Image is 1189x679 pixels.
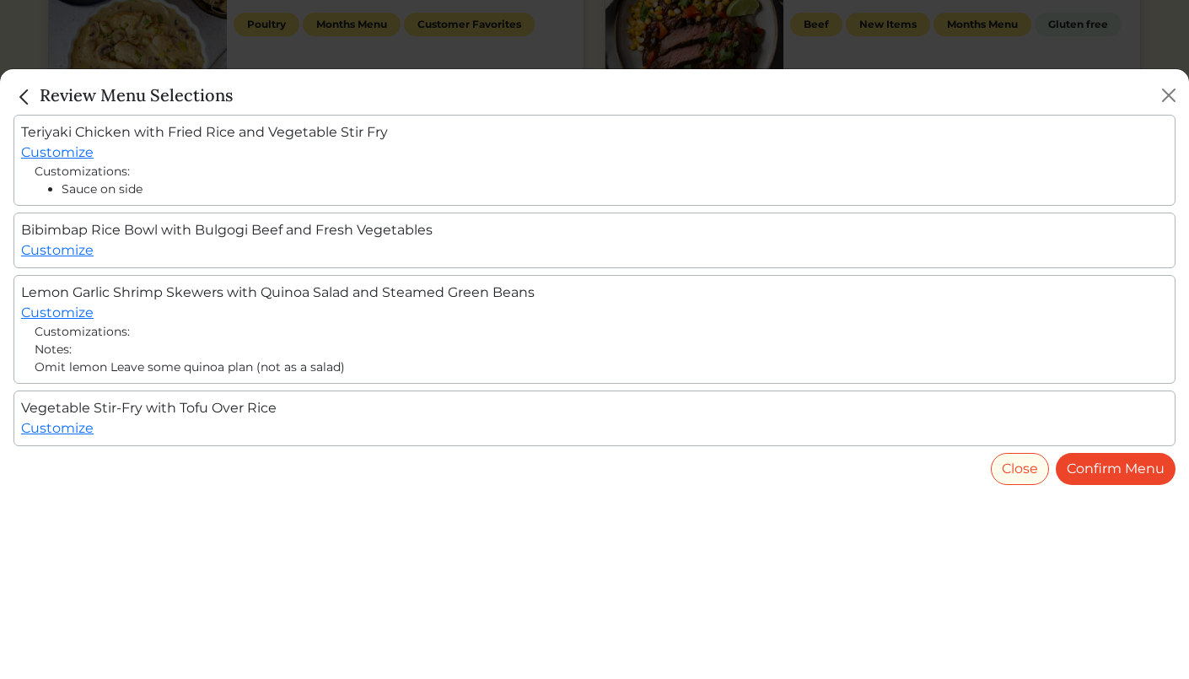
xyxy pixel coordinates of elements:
div: Lemon Garlic Shrimp Skewers with Quinoa Salad and Steamed Green Beans [13,275,1176,384]
button: Close [991,453,1049,485]
div: Customizations: [35,163,1154,198]
a: Confirm Menu [1056,453,1176,485]
a: Customize [21,144,94,160]
a: Customize [21,304,94,321]
a: Customize [21,242,94,258]
div: Omit lemon Leave some quinoa plan (not as a salad) [35,358,1154,376]
a: Close [13,84,40,105]
a: Customize [21,420,94,436]
div: Bibimbap Rice Bowl with Bulgogi Beef and Fresh Vegetables [13,213,1176,268]
div: Customizations: Notes: [35,323,1154,376]
div: Vegetable Stir-Fry with Tofu Over Rice [13,391,1176,446]
button: Close [1155,82,1182,109]
h5: Review Menu Selections [13,83,233,108]
img: back_caret-0738dc900bf9763b5e5a40894073b948e17d9601fd527fca9689b06ce300169f.svg [13,86,35,108]
div: Teriyaki Chicken with Fried Rice and Vegetable Stir Fry [13,115,1176,206]
li: Sauce on side [62,181,1154,198]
